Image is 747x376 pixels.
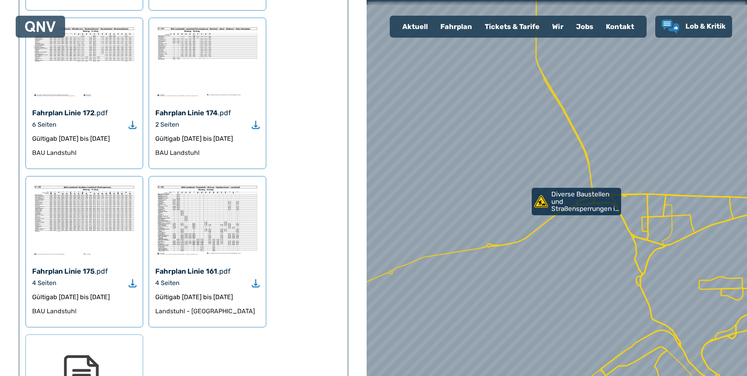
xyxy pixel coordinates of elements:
[32,148,136,158] div: BAU Landstuhl
[32,24,136,99] img: PDF-Datei
[155,24,260,99] img: PDF-Datei
[25,21,56,32] img: QNV Logo
[95,266,108,277] div: .pdf
[532,188,621,215] a: Diverse Baustellen und Straßensperrungen in [GEOGRAPHIC_DATA]
[95,107,108,118] div: .pdf
[551,191,620,213] p: Diverse Baustellen und Straßensperrungen in [GEOGRAPHIC_DATA]
[155,292,260,302] div: Gültig ab [DATE] bis [DATE]
[25,19,56,35] a: QNV Logo
[155,148,260,158] div: BAU Landstuhl
[32,307,136,316] div: BAU Landstuhl
[252,279,260,287] a: Download
[155,107,218,118] div: Fahrplan Linie 174
[32,183,136,257] img: PDF-Datei
[129,279,136,287] a: Download
[155,307,260,316] div: Landstuhl - [GEOGRAPHIC_DATA]
[252,121,260,128] a: Download
[662,20,726,34] a: Lob & Kritik
[155,183,260,257] img: PDF-Datei
[32,278,56,288] div: 4 Seiten
[600,16,640,37] a: Kontakt
[217,266,231,277] div: .pdf
[155,278,180,288] div: 4 Seiten
[32,120,56,129] div: 6 Seiten
[570,16,600,37] a: Jobs
[155,120,179,129] div: 2 Seiten
[396,16,434,37] a: Aktuell
[546,16,570,37] a: Wir
[155,134,260,143] div: Gültig ab [DATE] bis [DATE]
[532,188,618,215] div: Diverse Baustellen und Straßensperrungen in [GEOGRAPHIC_DATA]
[685,22,726,31] span: Lob & Kritik
[32,134,136,143] div: Gültig ab [DATE] bis [DATE]
[478,16,546,37] a: Tickets & Tarife
[32,292,136,302] div: Gültig ab [DATE] bis [DATE]
[32,107,95,118] div: Fahrplan Linie 172
[434,16,478,37] a: Fahrplan
[32,266,95,277] div: Fahrplan Linie 175
[218,107,231,118] div: .pdf
[129,121,136,128] a: Download
[155,266,217,277] div: Fahrplan Linie 161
